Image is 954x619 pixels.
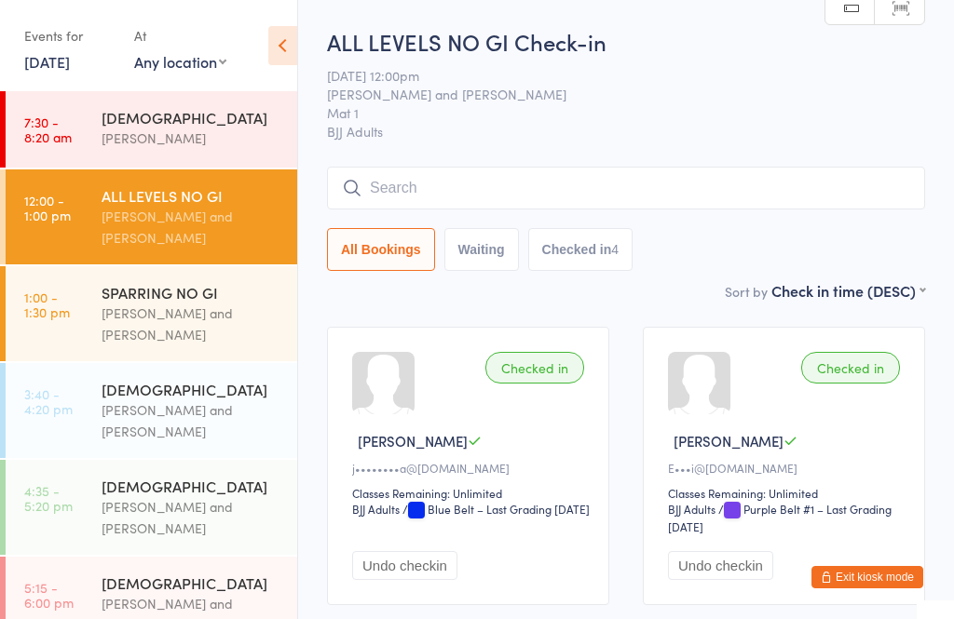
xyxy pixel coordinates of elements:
h2: ALL LEVELS NO GI Check-in [327,26,925,57]
span: [PERSON_NAME] [674,431,784,451]
div: BJJ Adults [352,501,400,517]
time: 12:00 - 1:00 pm [24,193,71,222]
div: [DEMOGRAPHIC_DATA] [102,572,281,593]
div: [PERSON_NAME] and [PERSON_NAME] [102,303,281,345]
span: / Blue Belt – Last Grading [DATE] [402,501,590,517]
span: [PERSON_NAME] [358,431,468,451]
button: Waiting [444,228,519,271]
div: 4 [611,242,619,257]
div: Events for [24,20,116,51]
time: 5:15 - 6:00 pm [24,580,74,610]
div: Check in time (DESC) [771,280,925,301]
div: Classes Remaining: Unlimited [352,485,590,501]
button: Exit kiosk mode [811,566,923,588]
button: Undo checkin [668,551,773,580]
span: [DATE] 12:00pm [327,66,896,85]
a: [DATE] [24,51,70,72]
div: [DEMOGRAPHIC_DATA] [102,379,281,399]
div: SPARRING NO GI [102,282,281,303]
span: / Purple Belt #1 – Last Grading [DATE] [668,501,892,534]
a: 4:35 -5:20 pm[DEMOGRAPHIC_DATA][PERSON_NAME] and [PERSON_NAME] [6,460,297,555]
time: 4:35 - 5:20 pm [24,483,73,513]
div: [DEMOGRAPHIC_DATA] [102,476,281,496]
time: 7:30 - 8:20 am [24,114,72,144]
time: 1:00 - 1:30 pm [24,289,70,319]
div: Checked in [801,352,900,384]
a: 7:30 -8:20 am[DEMOGRAPHIC_DATA][PERSON_NAME] [6,91,297,168]
span: [PERSON_NAME] and [PERSON_NAME] [327,85,896,103]
div: [PERSON_NAME] [102,128,281,149]
div: ALL LEVELS NO GI [102,185,281,206]
button: Checked in4 [528,228,634,271]
span: Mat 1 [327,103,896,122]
div: At [134,20,226,51]
button: All Bookings [327,228,435,271]
a: 3:40 -4:20 pm[DEMOGRAPHIC_DATA][PERSON_NAME] and [PERSON_NAME] [6,363,297,458]
div: E•••i@[DOMAIN_NAME] [668,460,906,476]
div: Checked in [485,352,584,384]
div: [PERSON_NAME] and [PERSON_NAME] [102,496,281,539]
div: [PERSON_NAME] and [PERSON_NAME] [102,399,281,442]
label: Sort by [725,282,768,301]
time: 3:40 - 4:20 pm [24,386,73,416]
span: BJJ Adults [327,122,925,141]
a: 1:00 -1:30 pmSPARRING NO GI[PERSON_NAME] and [PERSON_NAME] [6,266,297,361]
div: [PERSON_NAME] and [PERSON_NAME] [102,206,281,249]
div: Classes Remaining: Unlimited [668,485,906,501]
input: Search [327,167,925,209]
button: Undo checkin [352,551,457,580]
div: j••••••••a@[DOMAIN_NAME] [352,460,590,476]
div: Any location [134,51,226,72]
div: [DEMOGRAPHIC_DATA] [102,107,281,128]
a: 12:00 -1:00 pmALL LEVELS NO GI[PERSON_NAME] and [PERSON_NAME] [6,169,297,264]
div: BJJ Adults [668,501,715,517]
